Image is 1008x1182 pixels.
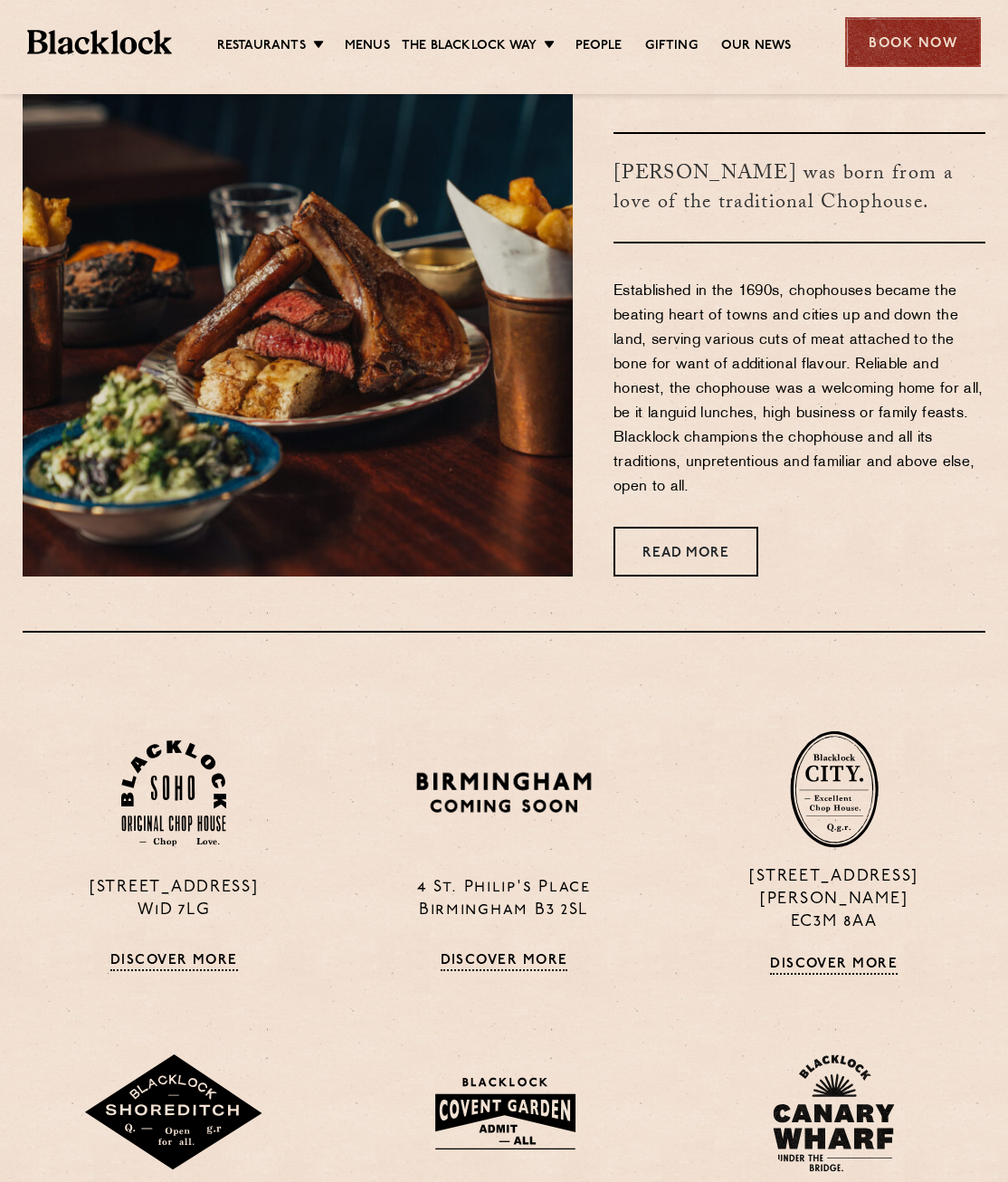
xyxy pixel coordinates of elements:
a: Menus [345,37,390,57]
h3: [PERSON_NAME] was born from a love of the traditional Chophouse. [613,132,985,243]
a: Our News [721,37,792,57]
img: City-stamp-default.svg [790,730,879,848]
p: [STREET_ADDRESS] W1D 7LG [23,877,326,922]
a: Read More [613,527,758,577]
p: 4 St. Philip's Place Birmingham B3 2SL [353,877,656,922]
p: [STREET_ADDRESS][PERSON_NAME] EC3M 8AA [682,866,985,934]
img: Shoreditch-stamp-v2-default.svg [83,1054,264,1172]
img: Soho-stamp-default.svg [121,740,226,846]
a: Discover More [770,957,898,975]
img: BL_CW_Logo_Website.svg [773,1054,894,1172]
a: Discover More [441,953,568,971]
a: Restaurants [217,37,306,57]
a: The Blacklock Way [402,37,537,57]
a: Gifting [645,37,697,57]
img: BL_Textured_Logo-footer-cropped.svg [27,30,172,54]
div: Book Now [845,17,981,67]
img: BLA_1470_CoventGarden_Website_Solid.svg [417,1066,592,1160]
a: People [575,37,622,57]
a: Discover More [110,953,238,971]
p: Established in the 1690s, chophouses became the beating heart of towns and cities up and down the... [613,280,985,500]
img: BIRMINGHAM-P22_-e1747915156957.png [414,767,595,818]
